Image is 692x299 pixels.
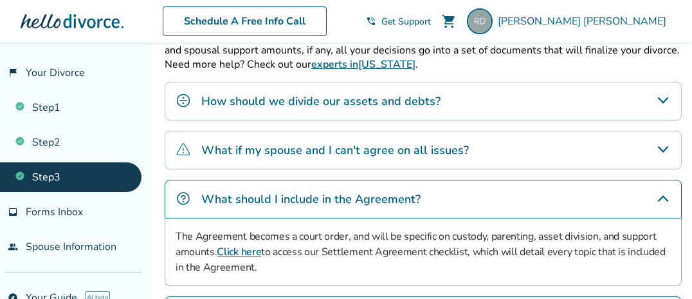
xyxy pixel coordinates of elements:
[176,93,191,108] img: How should we divide our assets and debts?
[165,57,682,72] p: Need more help? Check out our .
[165,82,682,121] div: How should we divide our assets and debts?
[176,191,191,206] img: What should I include in the Agreement?
[201,142,469,159] h4: What if my spouse and I can't agree on all issues?
[201,93,441,110] h4: How should we divide our assets and debts?
[381,15,431,28] span: Get Support
[441,14,457,29] span: shopping_cart
[26,205,83,219] span: Forms Inbox
[165,180,682,218] div: What should I include in the Agreement?
[628,237,692,299] iframe: Chat Widget
[201,191,421,207] h4: What should I include in the Agreement?
[366,15,431,28] a: phone_in_talkGet Support
[8,242,18,252] span: people
[467,8,493,34] img: robdav@tds.net
[176,142,191,157] img: What if my spouse and I can't agree on all issues?
[8,207,18,217] span: inbox
[163,6,327,36] a: Schedule A Free Info Call
[311,57,415,72] a: experts in[US_STATE]
[8,68,18,78] span: flag_2
[176,229,671,275] p: The Agreement becomes a court order, and will be specific on custody, parenting, asset division, ...
[498,14,671,28] span: [PERSON_NAME] [PERSON_NAME]
[217,245,261,259] a: Click here
[165,131,682,169] div: What if my spouse and I can't agree on all issues?
[366,16,376,26] span: phone_in_talk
